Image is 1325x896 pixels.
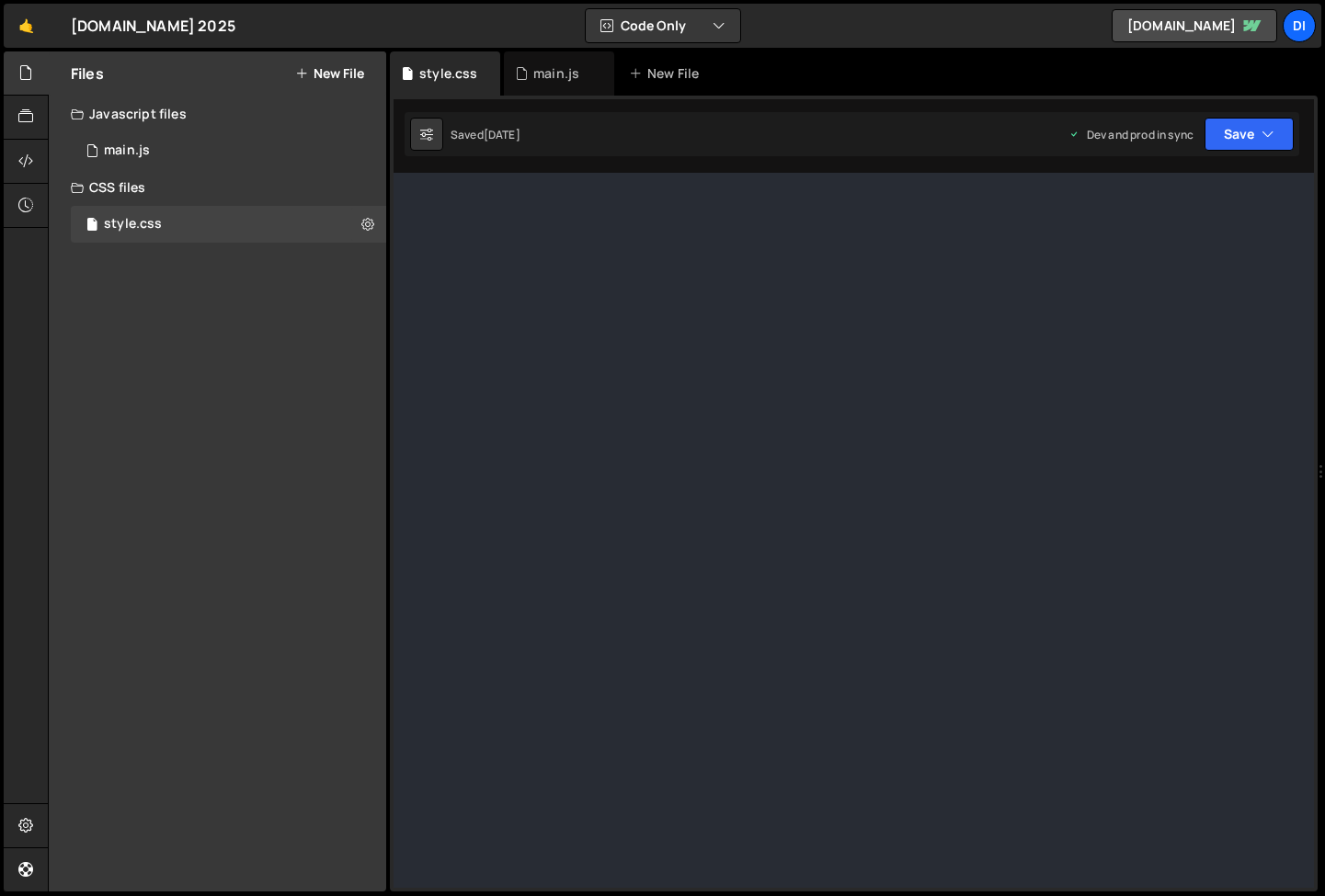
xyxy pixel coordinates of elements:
div: [DATE] [484,127,520,142]
div: Saved [451,127,520,142]
button: New File [295,66,364,81]
a: 🤙 [4,4,49,48]
button: Code Only [586,9,740,42]
div: New File [629,64,706,83]
div: 16756/45765.js [71,132,386,169]
a: [DOMAIN_NAME] [1112,9,1277,42]
div: style.css [104,216,162,233]
div: CSS files [49,169,386,206]
div: Dev and prod in sync [1068,127,1194,142]
div: 16756/45766.css [71,206,386,243]
a: Di [1283,9,1316,42]
button: Save [1205,118,1294,151]
h2: Files [71,63,104,84]
div: main.js [533,64,579,83]
div: Javascript files [49,96,386,132]
div: [DOMAIN_NAME] 2025 [71,15,235,37]
div: style.css [419,64,477,83]
div: main.js [104,142,150,159]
